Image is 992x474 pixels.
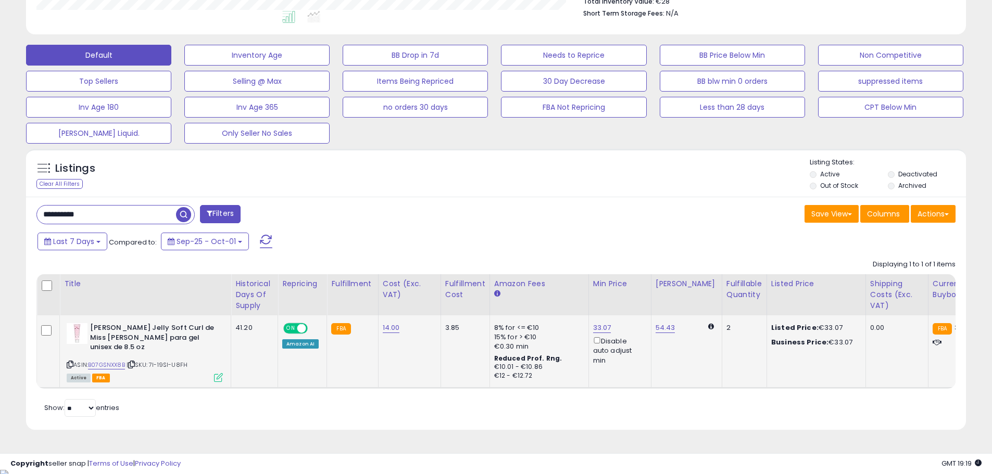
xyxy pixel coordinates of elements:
button: Default [26,45,171,66]
button: BB Drop in 7d [343,45,488,66]
button: no orders 30 days [343,97,488,118]
button: Inventory Age [184,45,330,66]
div: seller snap | | [10,459,181,469]
div: 2 [726,323,759,332]
div: 15% for > €10 [494,332,581,342]
button: suppressed items [818,71,963,92]
h5: Listings [55,161,95,176]
a: 14.00 [383,323,400,333]
div: Repricing [282,278,322,289]
a: Privacy Policy [135,458,181,468]
span: OFF [306,324,323,333]
div: Cost (Exc. VAT) [383,278,436,300]
div: ASIN: [67,323,223,381]
button: [PERSON_NAME] Liquid. [26,123,171,144]
span: Sep-25 - Oct-01 [177,236,236,247]
span: All listings currently available for purchase on Amazon [67,374,91,382]
span: | SKU: 7I-19SI-U8FH [127,361,187,369]
div: €0.30 min [494,342,581,351]
label: Active [820,170,839,178]
button: Less than 28 days [660,97,805,118]
a: Terms of Use [89,458,133,468]
label: Deactivated [898,170,937,178]
div: Clear All Filters [36,179,83,189]
strong: Copyright [10,458,48,468]
button: Filters [200,205,241,223]
div: €33.07 [771,338,858,347]
div: 0.00 [870,323,920,332]
div: Shipping Costs (Exc. VAT) [870,278,924,311]
button: Needs to Reprice [501,45,646,66]
button: Only Seller No Sales [184,123,330,144]
button: Columns [860,205,909,223]
small: FBA [331,323,350,335]
a: B07GSNXX8B [88,361,125,369]
div: Fulfillment Cost [445,278,485,300]
b: Reduced Prof. Rng. [494,354,562,363]
div: Title [64,278,227,289]
button: Sep-25 - Oct-01 [161,233,249,250]
button: BB blw min 0 orders [660,71,805,92]
button: Non Competitive [818,45,963,66]
b: Listed Price: [771,323,819,332]
span: Show: entries [44,403,119,413]
button: BB Price Below Min [660,45,805,66]
b: Short Term Storage Fees: [583,9,664,18]
label: Archived [898,181,926,190]
button: Inv Age 180 [26,97,171,118]
small: FBA [933,323,952,335]
div: Current Buybox Price [933,278,986,300]
b: Business Price: [771,337,828,347]
div: Min Price [593,278,647,289]
div: Disable auto adjust min [593,335,643,365]
label: Out of Stock [820,181,858,190]
span: Columns [867,209,900,219]
button: Items Being Repriced [343,71,488,92]
button: FBA Not Repricing [501,97,646,118]
div: €12 - €12.72 [494,371,581,380]
button: Save View [805,205,859,223]
button: Selling @ Max [184,71,330,92]
div: Historical Days Of Supply [235,278,273,311]
button: Last 7 Days [37,233,107,250]
span: FBA [92,374,110,382]
span: ON [284,324,297,333]
div: Fulfillable Quantity [726,278,762,300]
span: 31.99 [955,323,971,332]
div: Amazon Fees [494,278,584,289]
button: CPT Below Min [818,97,963,118]
button: Actions [911,205,956,223]
a: 54.43 [656,323,675,333]
p: Listing States: [810,158,966,168]
div: 8% for <= €10 [494,323,581,332]
div: Fulfillment [331,278,373,289]
b: [PERSON_NAME] Jelly Soft Curl de Miss [PERSON_NAME] para gel unisex de 8.5 oz [90,323,217,355]
button: Inv Age 365 [184,97,330,118]
div: €33.07 [771,323,858,332]
img: 41Jq8zQUC-L._SL40_.jpg [67,323,87,344]
span: Compared to: [109,237,157,247]
div: Listed Price [771,278,861,289]
small: Amazon Fees. [494,289,500,299]
div: Displaying 1 to 1 of 1 items [873,260,956,270]
a: 33.07 [593,323,611,333]
span: 2025-10-9 19:19 GMT [941,458,982,468]
button: 30 Day Decrease [501,71,646,92]
div: €10.01 - €10.86 [494,363,581,371]
span: Last 7 Days [53,236,94,247]
div: 41.20 [235,323,270,332]
div: 3.85 [445,323,482,332]
button: Top Sellers [26,71,171,92]
div: [PERSON_NAME] [656,278,718,289]
span: N/A [666,8,679,18]
div: Amazon AI [282,339,319,349]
